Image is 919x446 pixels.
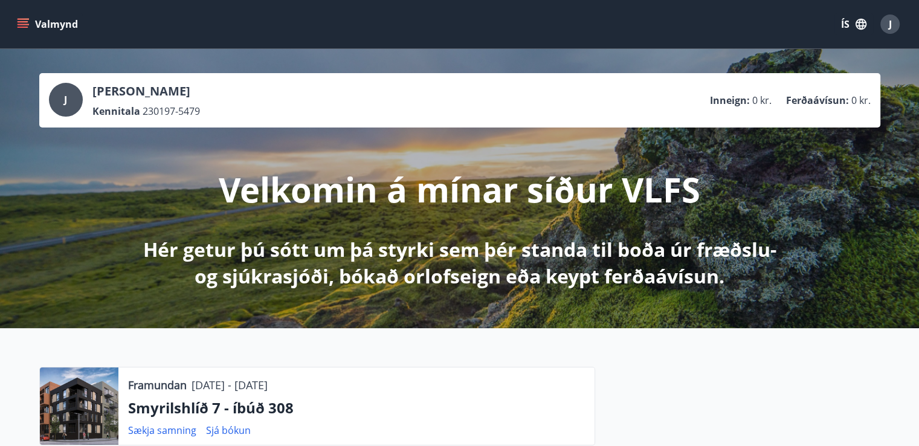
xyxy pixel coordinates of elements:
button: J [875,10,904,39]
span: J [889,18,892,31]
button: ÍS [834,13,873,35]
span: J [64,93,67,106]
span: 0 kr. [851,94,871,107]
button: menu [15,13,83,35]
p: [PERSON_NAME] [92,83,200,100]
p: [DATE] - [DATE] [192,377,268,393]
p: Hér getur þú sótt um þá styrki sem þér standa til boða úr fræðslu- og sjúkrasjóði, bókað orlofsei... [141,236,779,289]
p: Framundan [128,377,187,393]
p: Ferðaávísun : [786,94,849,107]
a: Sjá bókun [206,424,251,437]
p: Smyrilshlíð 7 - íbúð 308 [128,398,585,418]
p: Inneign : [710,94,750,107]
p: Kennitala [92,105,140,118]
a: Sækja samning [128,424,196,437]
span: 0 kr. [752,94,772,107]
p: Velkomin á mínar síður VLFS [219,166,700,212]
span: 230197-5479 [143,105,200,118]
